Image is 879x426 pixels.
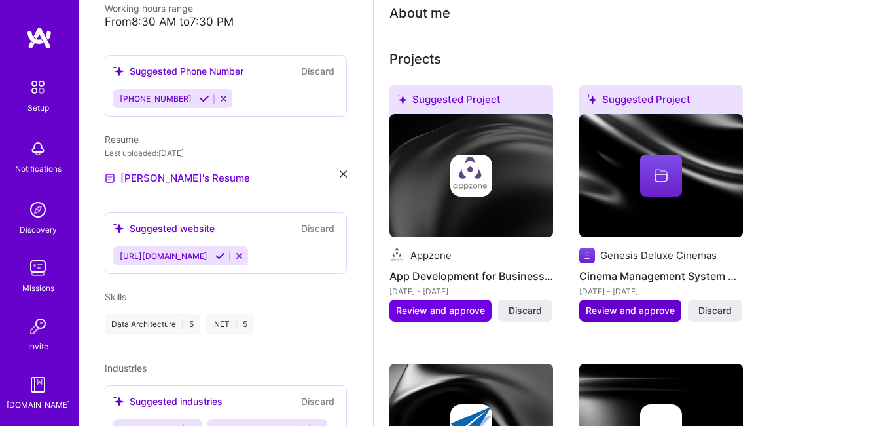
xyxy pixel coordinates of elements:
[200,94,209,104] i: Accept
[389,3,450,23] div: About me
[25,197,51,223] img: discovery
[688,300,742,322] button: Discard
[215,251,225,261] i: Accept
[105,15,347,29] div: From 8:30 AM to 7:30 PM
[113,222,215,235] div: Suggested website
[15,162,62,176] div: Notifications
[25,136,51,162] img: bell
[586,304,675,317] span: Review and approve
[25,313,51,339] img: Invite
[579,114,743,237] img: cover
[105,173,115,184] img: Resume
[105,170,250,186] a: [PERSON_NAME]'s Resume
[397,94,407,104] i: icon SuggestedTeams
[24,73,52,101] img: setup
[113,64,243,78] div: Suggested Phone Number
[579,300,681,322] button: Review and approve
[113,223,124,234] i: icon SuggestedTeams
[28,339,48,353] div: Invite
[105,134,139,145] span: Resume
[27,101,49,115] div: Setup
[105,362,147,374] span: Industries
[579,85,743,119] div: Suggested Project
[389,85,553,119] div: Suggested Project
[698,304,732,317] span: Discard
[105,291,126,302] span: Skills
[498,300,552,322] button: Discard
[105,314,200,335] div: Data Architecture 5
[235,319,238,330] span: |
[120,94,192,104] span: [PHONE_NUMBER]
[396,304,485,317] span: Review and approve
[234,251,244,261] i: Reject
[105,3,193,14] span: Working hours range
[105,146,347,160] div: Last uploaded: [DATE]
[579,284,743,298] div: [DATE] - [DATE]
[25,372,51,398] img: guide book
[113,66,124,77] i: icon SuggestedTeams
[297,221,338,236] button: Discard
[587,94,597,104] i: icon SuggestedTeams
[509,304,542,317] span: Discard
[206,314,254,335] div: .NET 5
[389,114,553,237] img: cover
[7,398,70,412] div: [DOMAIN_NAME]
[389,300,492,322] button: Review and approve
[297,394,338,409] button: Discard
[389,49,441,69] div: Add projects you've worked on
[120,251,207,261] span: [URL][DOMAIN_NAME]
[389,49,441,69] div: Projects
[297,64,338,79] button: Discard
[219,94,228,104] i: Reject
[26,26,52,50] img: logo
[389,284,553,298] div: [DATE] - [DATE]
[22,281,54,295] div: Missions
[579,267,743,284] h4: Cinema Management System Development
[25,255,51,281] img: teamwork
[600,248,717,262] div: Genesis Deluxe Cinemas
[113,395,223,408] div: Suggested industries
[410,248,452,262] div: Appzone
[340,170,347,178] i: icon Close
[20,223,57,237] div: Discovery
[113,396,124,407] i: icon SuggestedTeams
[450,155,492,197] img: Company logo
[579,248,595,263] img: Company logo
[389,267,553,284] h4: App Development for Business Solutions
[389,248,405,263] img: Company logo
[181,319,184,330] span: |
